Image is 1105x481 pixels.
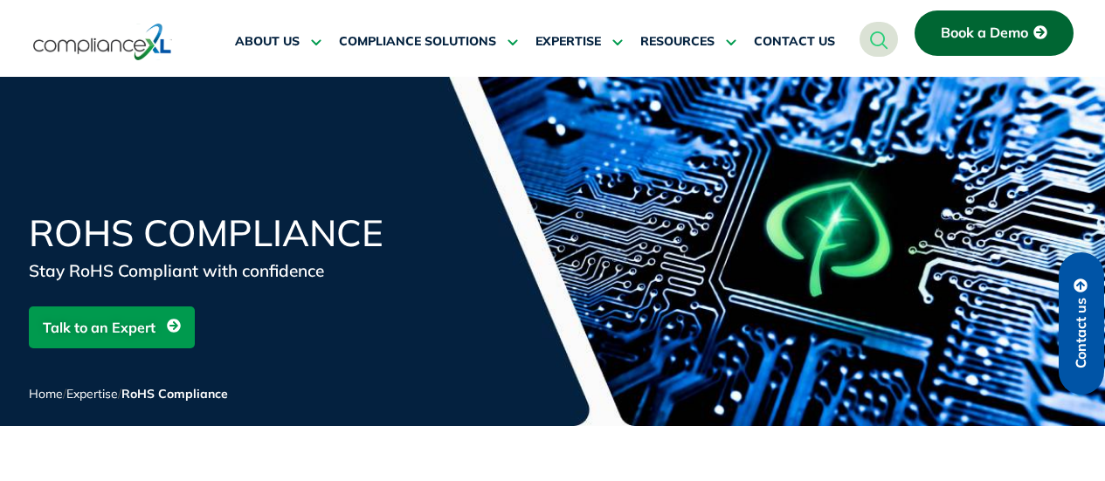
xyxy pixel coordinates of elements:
[29,386,228,402] span: / /
[754,34,835,50] span: CONTACT US
[121,386,228,402] span: RoHS Compliance
[754,21,835,63] a: CONTACT US
[66,386,118,402] a: Expertise
[640,34,715,50] span: RESOURCES
[235,34,300,50] span: ABOUT US
[29,258,448,283] div: Stay RoHS Compliant with confidence
[941,25,1028,41] span: Book a Demo
[1074,298,1089,368] span: Contact us
[43,311,155,344] span: Talk to an Expert
[860,22,898,57] a: navsearch-button
[339,21,518,63] a: COMPLIANCE SOLUTIONS
[640,21,736,63] a: RESOURCES
[535,21,623,63] a: EXPERTISE
[29,386,63,402] a: Home
[33,22,172,62] img: logo-one.svg
[29,306,195,348] a: Talk to an Expert
[915,10,1074,56] a: Book a Demo
[1059,252,1104,395] a: Contact us
[235,21,321,63] a: ABOUT US
[535,34,601,50] span: EXPERTISE
[29,215,448,251] h1: RoHS Compliance
[339,34,496,50] span: COMPLIANCE SOLUTIONS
